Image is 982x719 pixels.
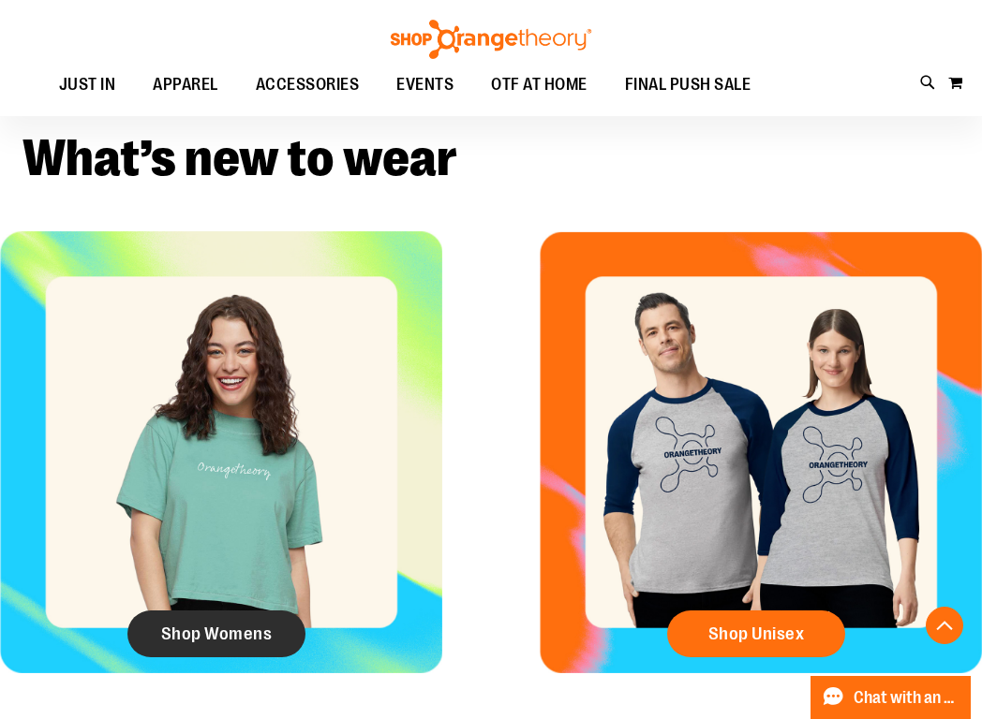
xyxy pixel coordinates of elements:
h2: What’s new to wear [22,133,960,184]
span: JUST IN [59,64,116,106]
span: Shop Unisex [708,624,805,644]
a: Shop Womens [127,610,305,657]
span: Shop Womens [161,624,273,644]
span: FINAL PUSH SALE [625,64,751,106]
img: Shop Orangetheory [388,20,594,59]
span: EVENTS [396,64,454,106]
a: Shop Unisex [667,610,845,657]
span: ACCESSORIES [256,64,360,106]
span: Chat with an Expert [854,689,960,707]
span: APPAREL [153,64,218,106]
button: Chat with an Expert [811,676,972,719]
button: Back To Top [926,607,963,644]
span: OTF AT HOME [491,64,588,106]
